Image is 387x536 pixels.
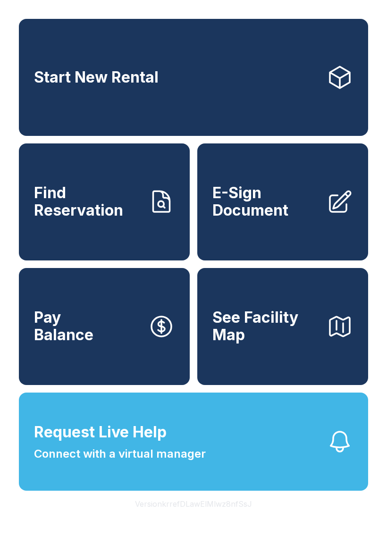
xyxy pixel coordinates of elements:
span: E-Sign Document [212,184,319,219]
span: Pay Balance [34,309,93,343]
button: See Facility Map [197,268,368,385]
span: Start New Rental [34,69,159,86]
a: E-Sign Document [197,143,368,260]
span: Connect with a virtual manager [34,445,206,462]
span: Request Live Help [34,421,167,444]
a: Start New Rental [19,19,368,136]
span: See Facility Map [212,309,319,343]
button: VersionkrrefDLawElMlwz8nfSsJ [127,491,260,517]
button: Request Live HelpConnect with a virtual manager [19,393,368,491]
a: Find Reservation [19,143,190,260]
span: Find Reservation [34,184,141,219]
button: PayBalance [19,268,190,385]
